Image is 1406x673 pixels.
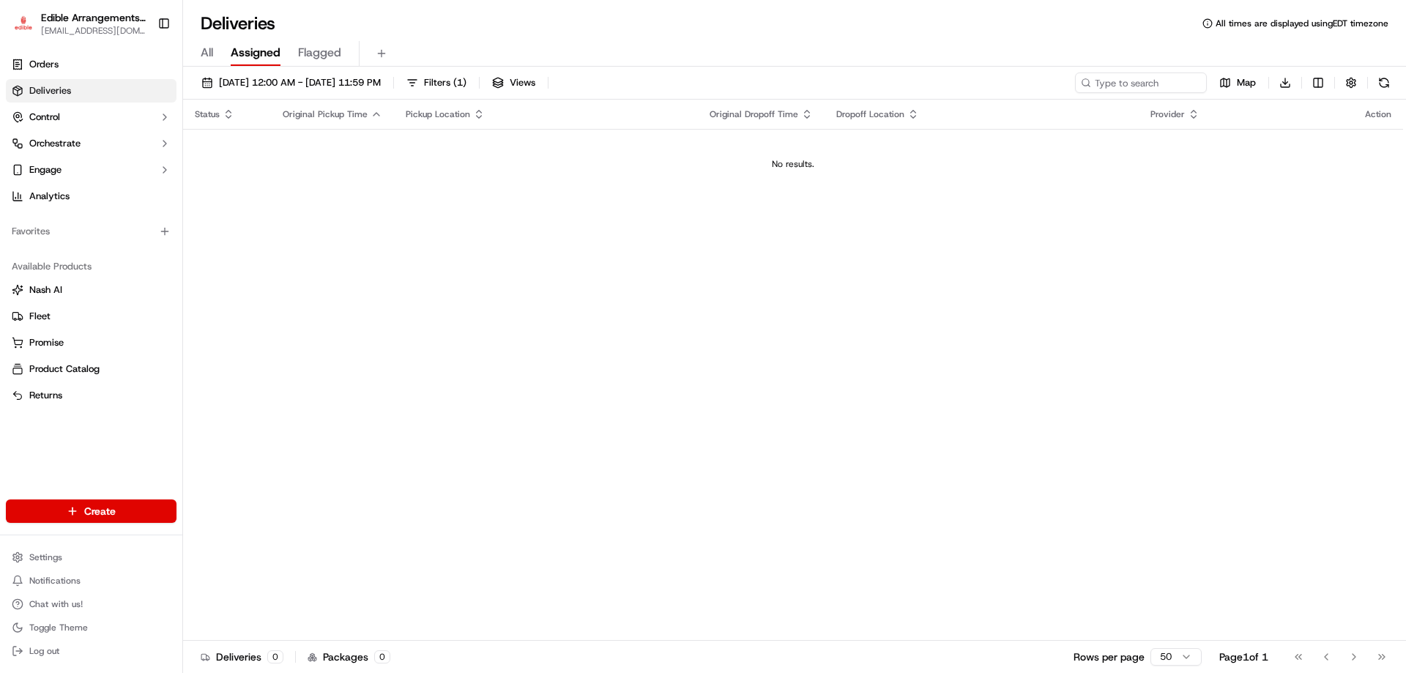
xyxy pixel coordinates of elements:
span: • [159,227,164,239]
span: [DATE] [167,227,197,239]
a: 📗Knowledge Base [9,321,118,348]
img: Nash [15,15,44,44]
div: We're available if you need us! [66,155,201,166]
span: API Documentation [138,327,235,342]
span: Flagged [298,44,341,62]
span: Views [510,76,535,89]
button: Refresh [1374,72,1394,93]
span: Wisdom [PERSON_NAME] [45,227,156,239]
a: Powered byPylon [103,362,177,374]
div: Favorites [6,220,176,243]
span: Orders [29,58,59,71]
span: Chat with us! [29,598,83,610]
button: Create [6,499,176,523]
span: Control [29,111,60,124]
img: 1736555255976-a54dd68f-1ca7-489b-9aae-adbdc363a1c4 [29,228,41,239]
div: 0 [374,650,390,663]
span: Settings [29,551,62,563]
img: 8571987876998_91fb9ceb93ad5c398215_72.jpg [31,140,57,166]
a: Returns [12,389,171,402]
span: Wisdom [PERSON_NAME] [45,267,156,278]
div: Start new chat [66,140,240,155]
span: Deliveries [29,84,71,97]
img: Wisdom Oko [15,253,38,281]
button: Filters(1) [400,72,473,93]
span: [DATE] 12:00 AM - [DATE] 11:59 PM [219,76,381,89]
span: Product Catalog [29,362,100,376]
button: Edible Arrangements - Harrisburg, PAEdible Arrangements - [GEOGRAPHIC_DATA], [GEOGRAPHIC_DATA][EM... [6,6,152,41]
span: Original Dropoff Time [710,108,798,120]
span: Analytics [29,190,70,203]
span: All [201,44,213,62]
button: Edible Arrangements - [GEOGRAPHIC_DATA], [GEOGRAPHIC_DATA] [41,10,146,25]
span: Nash AI [29,283,62,297]
a: Deliveries [6,79,176,103]
button: Start new chat [249,144,267,162]
span: • [159,267,164,278]
p: Welcome 👋 [15,59,267,82]
span: Map [1237,76,1256,89]
button: Control [6,105,176,129]
div: No results. [189,158,1397,170]
span: Dropoff Location [836,108,904,120]
input: Got a question? Start typing here... [38,94,264,110]
div: Page 1 of 1 [1219,650,1268,664]
span: Log out [29,645,59,657]
a: 💻API Documentation [118,321,241,348]
span: Pylon [146,363,177,374]
span: ( 1 ) [453,76,466,89]
img: Wisdom Oko [15,213,38,242]
h1: Deliveries [201,12,275,35]
span: [DATE] [167,267,197,278]
a: Analytics [6,185,176,208]
div: 📗 [15,329,26,341]
a: Nash AI [12,283,171,297]
button: [DATE] 12:00 AM - [DATE] 11:59 PM [195,72,387,93]
a: Product Catalog [12,362,171,376]
span: Assigned [231,44,280,62]
p: Rows per page [1074,650,1145,664]
img: 1736555255976-a54dd68f-1ca7-489b-9aae-adbdc363a1c4 [15,140,41,166]
button: Product Catalog [6,357,176,381]
span: Returns [29,389,62,402]
div: Past conversations [15,190,98,202]
a: Fleet [12,310,171,323]
div: Deliveries [201,650,283,664]
span: Fleet [29,310,51,323]
button: Fleet [6,305,176,328]
span: Create [84,504,116,518]
div: Action [1365,108,1391,120]
button: Toggle Theme [6,617,176,638]
span: Notifications [29,575,81,587]
div: Available Products [6,255,176,278]
span: Pickup Location [406,108,470,120]
button: Engage [6,158,176,182]
span: Knowledge Base [29,327,112,342]
div: Packages [308,650,390,664]
button: [EMAIL_ADDRESS][DOMAIN_NAME] [41,25,146,37]
span: Orchestrate [29,137,81,150]
div: 0 [267,650,283,663]
input: Type to search [1075,72,1207,93]
button: Notifications [6,570,176,591]
button: Map [1213,72,1262,93]
button: Log out [6,641,176,661]
span: Provider [1150,108,1185,120]
img: 1736555255976-a54dd68f-1ca7-489b-9aae-adbdc363a1c4 [29,267,41,279]
span: Filters [424,76,466,89]
button: Promise [6,331,176,354]
span: Original Pickup Time [283,108,368,120]
button: Returns [6,384,176,407]
span: Promise [29,336,64,349]
span: Toggle Theme [29,622,88,633]
button: Orchestrate [6,132,176,155]
a: Orders [6,53,176,76]
button: Nash AI [6,278,176,302]
div: 💻 [124,329,135,341]
button: Settings [6,547,176,568]
img: Edible Arrangements - Harrisburg, PA [12,13,35,34]
span: Status [195,108,220,120]
a: Promise [12,336,171,349]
